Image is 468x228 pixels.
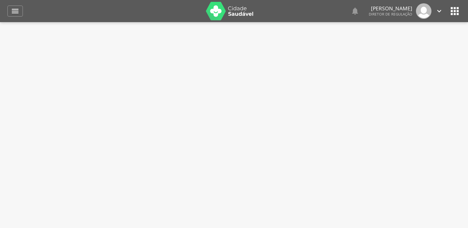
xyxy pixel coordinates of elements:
[449,5,461,17] i: 
[435,7,443,15] i: 
[351,7,359,15] i: 
[11,7,20,15] i: 
[369,11,412,17] span: Diretor de regulação
[369,6,412,11] p: [PERSON_NAME]
[351,3,359,19] a: 
[7,6,23,17] a: 
[435,3,443,19] a: 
